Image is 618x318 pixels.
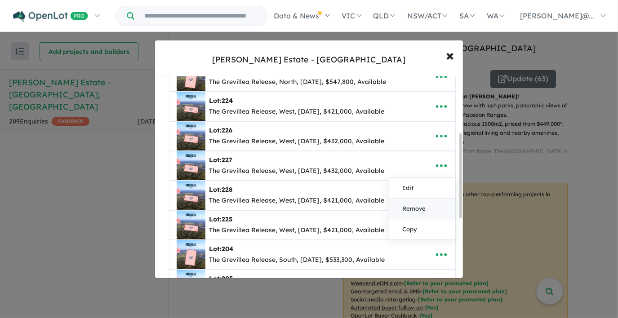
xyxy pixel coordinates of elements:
b: Lot: [209,126,232,134]
img: Rosalia%20Estate%20-%20Gisborne%20%20-%20Lot%20224___1729052895.jpg [177,92,205,121]
img: Rosalia%20Estate%20-%20Gisborne%20%20-%20Lot%20204___1729388344.jpg [177,240,205,269]
img: Rosalia%20Estate%20-%20Gisborne%20%20-%20Lot%20225___1729052896.jpg [177,211,205,239]
b: Lot: [209,97,233,105]
span: × [446,45,454,65]
span: 226 [222,126,232,134]
img: Rosalia%20Estate%20-%20Gisborne%20%20-%20Lot%20227___1729052895.jpg [177,151,205,180]
span: 204 [222,245,233,253]
div: The Grevillea Release, West, [DATE], $421,000, Available [209,106,384,117]
img: Rosalia%20Estate%20-%20Gisborne%20%20-%20Lot%20230___1724473739.jpg [177,62,205,91]
img: Rosalia%20Estate%20-%20Gisborne%20%20-%20Lot%20228___1729052895.jpg [177,181,205,210]
a: Edit [389,178,455,199]
b: Lot: [209,245,233,253]
div: The Grevillea Release, West, [DATE], $432,000, Available [209,166,384,177]
div: The Grevillea Release, West, [DATE], $421,000, Available [209,195,384,206]
a: Remove [389,199,455,219]
a: Copy [389,219,455,239]
span: 224 [222,97,233,105]
b: Lot: [209,215,232,223]
span: [PERSON_NAME]@... [520,11,594,20]
span: 227 [222,156,232,164]
img: Rosalia%20Estate%20-%20Gisborne%20%20-%20Lot%20205___1729388344.jpg [177,270,205,299]
div: The Grevillea Release, South, [DATE], $533,300, Available [209,255,385,265]
img: Openlot PRO Logo White [13,11,88,22]
div: [PERSON_NAME] Estate - [GEOGRAPHIC_DATA] [213,54,406,66]
input: Try estate name, suburb, builder or developer [136,6,265,26]
b: Lot: [209,274,233,283]
b: Lot: [209,185,232,194]
div: The Grevillea Release, North, [DATE], $547,800, Available [209,77,386,88]
span: 225 [222,215,232,223]
div: The Grevillea Release, West, [DATE], $421,000, Available [209,225,384,236]
img: Rosalia%20Estate%20-%20Gisborne%20%20-%20Lot%20226___1729052895.jpg [177,122,205,150]
div: The Grevillea Release, West, [DATE], $432,000, Available [209,136,384,147]
b: Lot: [209,156,232,164]
span: 205 [222,274,233,283]
span: 228 [222,185,232,194]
